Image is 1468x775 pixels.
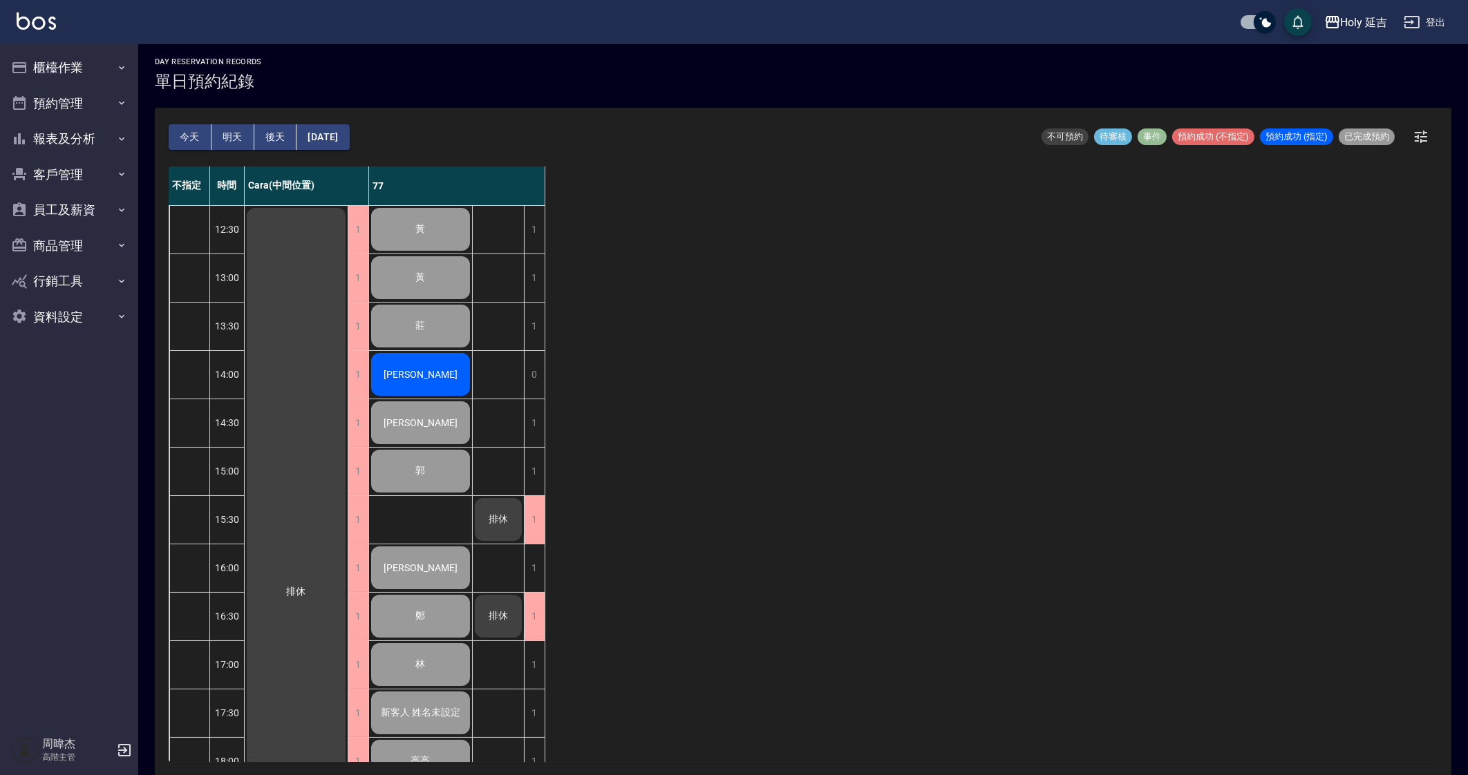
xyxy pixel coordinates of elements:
span: 黃 [413,223,429,236]
div: 1 [524,448,545,495]
button: 商品管理 [6,228,133,264]
div: 1 [524,544,545,592]
span: 排休 [486,610,511,622]
div: 不指定 [169,166,210,205]
span: 郭 [413,465,429,477]
div: 0 [524,351,545,399]
div: 1 [348,254,368,302]
div: 1 [524,641,545,689]
div: 12:30 [210,205,245,253]
div: 17:00 [210,640,245,689]
img: Logo [17,12,56,30]
span: 林 [413,658,429,671]
div: 1 [348,593,368,640]
h2: day Reservation records [155,57,262,66]
button: 報表及分析 [6,121,133,157]
div: 1 [524,399,545,447]
button: 員工及薪資 [6,192,133,228]
span: 莊 [413,320,429,332]
span: [PERSON_NAME] [381,417,460,428]
button: Holy 延吉 [1319,8,1393,37]
span: 不可預約 [1042,131,1089,143]
div: 14:00 [210,350,245,399]
button: 登出 [1398,10,1451,35]
span: 新客人 姓名未設定 [378,707,463,719]
button: 今天 [169,124,211,150]
span: 黃 [413,271,429,284]
div: 1 [348,496,368,544]
div: Cara(中間位置) [245,166,369,205]
span: [PERSON_NAME] [381,369,460,380]
div: 1 [348,641,368,689]
button: 資料設定 [6,299,133,335]
span: 預約成功 (不指定) [1172,131,1254,143]
span: [PERSON_NAME] [381,562,460,573]
div: 1 [524,496,545,544]
span: 事件 [1138,131,1167,143]
div: 13:30 [210,302,245,350]
div: 1 [348,448,368,495]
div: 16:00 [210,544,245,592]
div: 時間 [210,166,245,205]
span: 排休 [486,513,511,526]
div: 13:00 [210,253,245,302]
button: 櫃檯作業 [6,50,133,86]
div: 1 [348,399,368,447]
span: 高高 [408,755,433,767]
div: 1 [348,303,368,350]
div: 1 [524,593,545,640]
div: Holy 延吉 [1341,14,1388,31]
button: [DATE] [297,124,349,150]
button: 行銷工具 [6,263,133,299]
div: 1 [348,351,368,399]
div: 1 [524,689,545,737]
div: 15:30 [210,495,245,544]
div: 1 [348,206,368,253]
h5: 周暐杰 [42,737,113,751]
div: 14:30 [210,399,245,447]
div: 1 [348,544,368,592]
div: 1 [524,206,545,253]
div: 1 [524,254,545,302]
button: 客戶管理 [6,157,133,193]
div: 15:00 [210,447,245,495]
div: 16:30 [210,592,245,640]
span: 鄭 [413,610,429,622]
div: 1 [524,303,545,350]
span: 預約成功 (指定) [1260,131,1333,143]
div: 1 [348,689,368,737]
h3: 單日預約紀錄 [155,72,262,91]
p: 高階主管 [42,751,113,763]
button: 預約管理 [6,86,133,122]
span: 待審核 [1094,131,1132,143]
div: 77 [369,166,545,205]
span: 已完成預約 [1339,131,1395,143]
span: 排休 [284,586,309,598]
div: 17:30 [210,689,245,737]
button: 後天 [254,124,297,150]
img: Person [11,736,39,764]
button: 明天 [211,124,254,150]
button: save [1284,8,1312,36]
